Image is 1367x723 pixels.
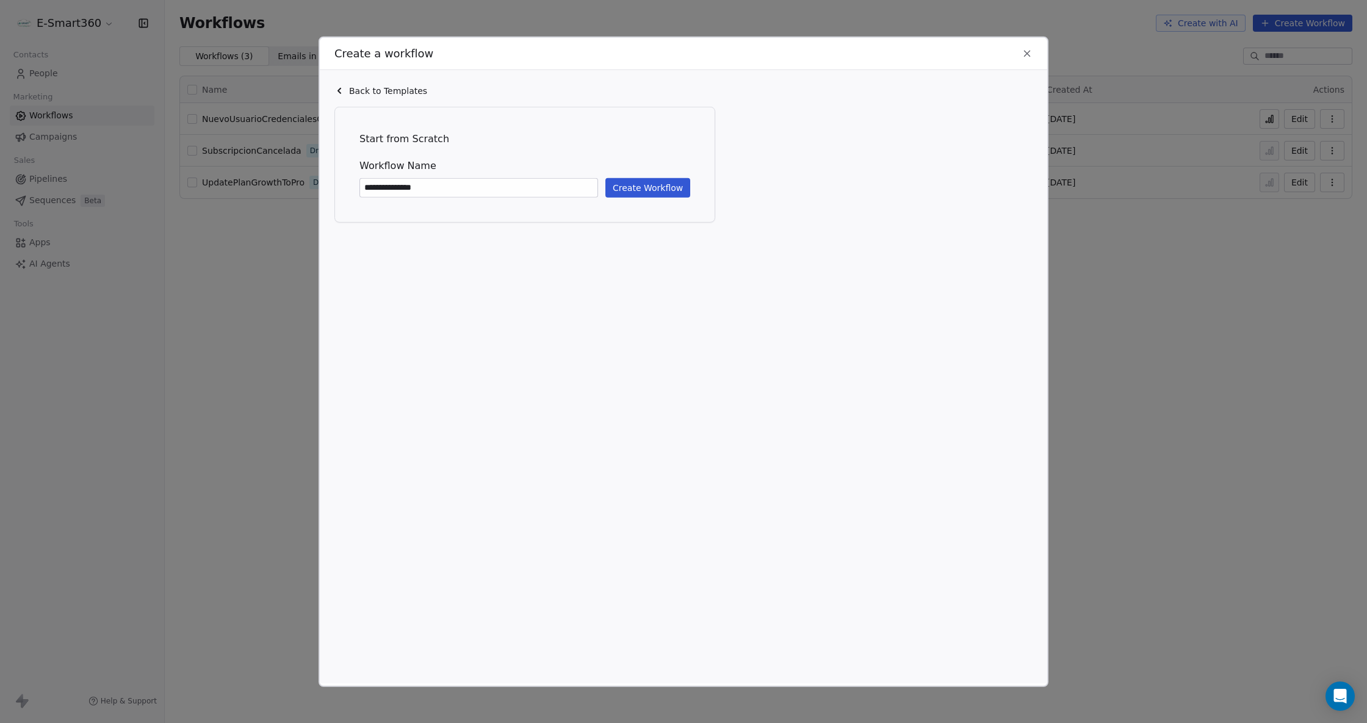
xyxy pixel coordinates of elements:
[359,131,690,146] span: Start from Scratch
[605,178,690,197] button: Create Workflow
[1326,682,1355,711] div: Open Intercom Messenger
[349,84,427,96] span: Back to Templates
[359,158,690,173] span: Workflow Name
[334,45,433,61] span: Create a workflow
